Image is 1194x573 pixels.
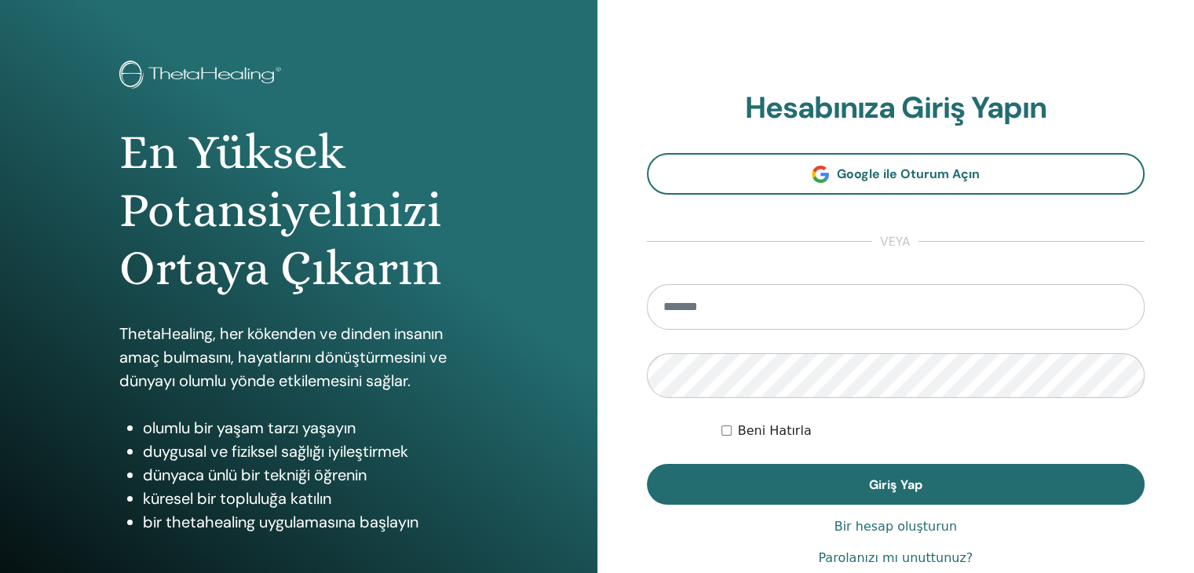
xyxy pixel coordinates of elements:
font: Giriş Yap [869,476,922,493]
button: Giriş Yap [647,464,1145,505]
font: küresel bir topluluğa katılın [143,488,331,509]
font: Bir hesap oluşturun [834,519,957,534]
font: Parolanızı mı unuttunuz? [818,550,973,565]
font: Google ile Oturum Açın [837,166,980,182]
a: Bir hesap oluşturun [834,517,957,536]
font: veya [880,233,911,250]
font: bir thetahealing uygulamasına başlayın [143,512,418,532]
a: Google ile Oturum Açın [647,153,1145,195]
font: duygusal ve fiziksel sağlığı iyileştirmek [143,441,408,462]
font: olumlu bir yaşam tarzı yaşayın [143,418,356,438]
div: Beni süresiz olarak veya manuel olarak çıkış yapana kadar kimlik doğrulamalı tut [721,422,1145,440]
font: Beni Hatırla [738,423,812,438]
font: dünyaca ünlü bir tekniği öğrenin [143,465,367,485]
font: ThetaHealing, her kökenden ve dinden insanın amaç bulmasını, hayatlarını dönüştürmesini ve dünyay... [119,323,447,391]
a: Parolanızı mı unuttunuz? [818,549,973,568]
font: En Yüksek Potansiyelinizi Ortaya Çıkarın [119,124,441,297]
font: Hesabınıza Giriş Yapın [745,88,1046,127]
